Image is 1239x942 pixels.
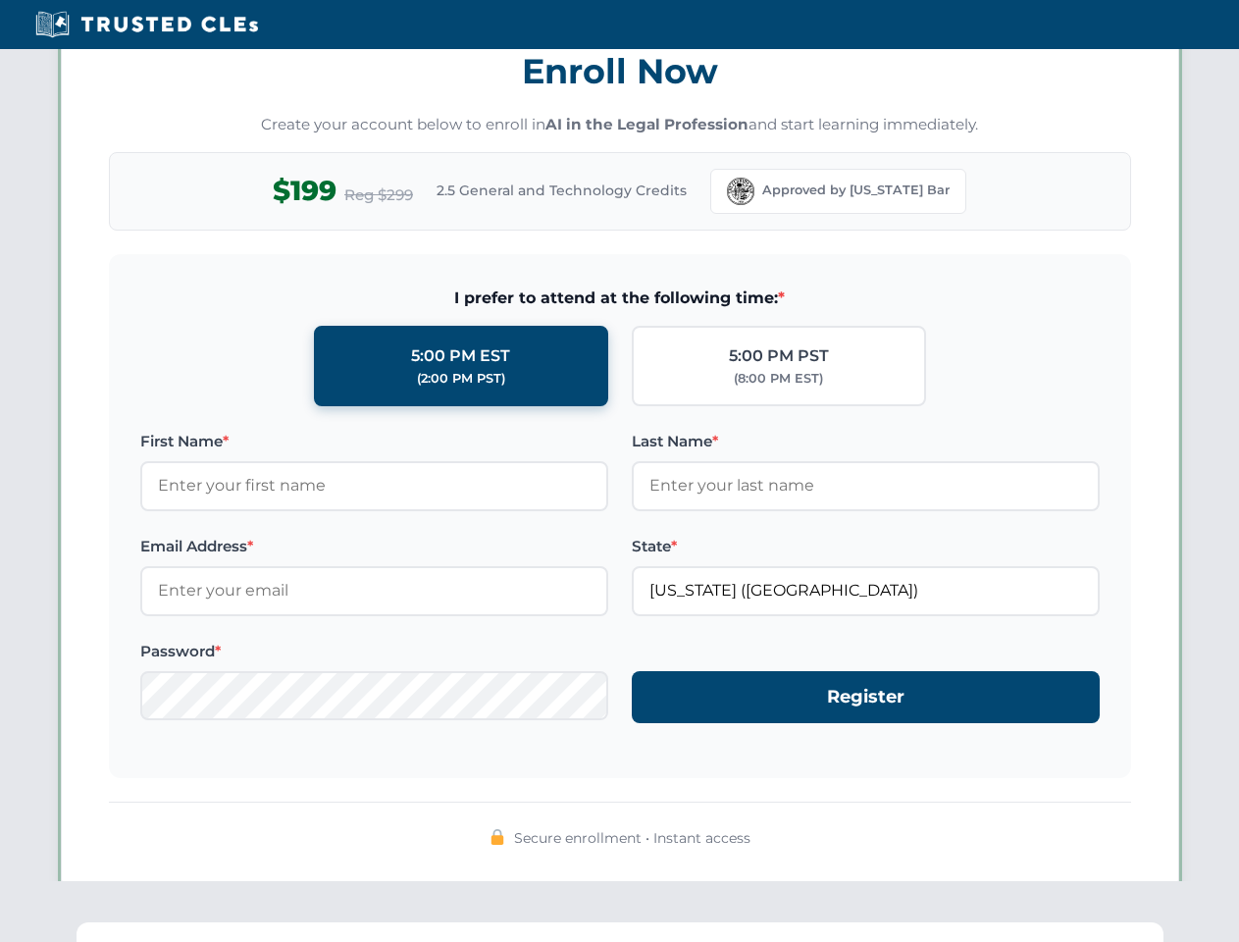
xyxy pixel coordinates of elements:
[29,10,264,39] img: Trusted CLEs
[632,566,1100,615] input: Florida (FL)
[140,286,1100,311] span: I prefer to attend at the following time:
[762,181,950,200] span: Approved by [US_STATE] Bar
[729,343,829,369] div: 5:00 PM PST
[417,369,505,389] div: (2:00 PM PST)
[632,671,1100,723] button: Register
[632,461,1100,510] input: Enter your last name
[140,461,608,510] input: Enter your first name
[411,343,510,369] div: 5:00 PM EST
[514,827,750,849] span: Secure enrollment • Instant access
[727,178,754,205] img: Florida Bar
[140,566,608,615] input: Enter your email
[490,829,505,845] img: 🔒
[140,640,608,663] label: Password
[437,180,687,201] span: 2.5 General and Technology Credits
[273,169,336,213] span: $199
[632,535,1100,558] label: State
[632,430,1100,453] label: Last Name
[140,430,608,453] label: First Name
[109,114,1131,136] p: Create your account below to enroll in and start learning immediately.
[109,40,1131,102] h3: Enroll Now
[545,115,749,133] strong: AI in the Legal Profession
[344,183,413,207] span: Reg $299
[734,369,823,389] div: (8:00 PM EST)
[140,535,608,558] label: Email Address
